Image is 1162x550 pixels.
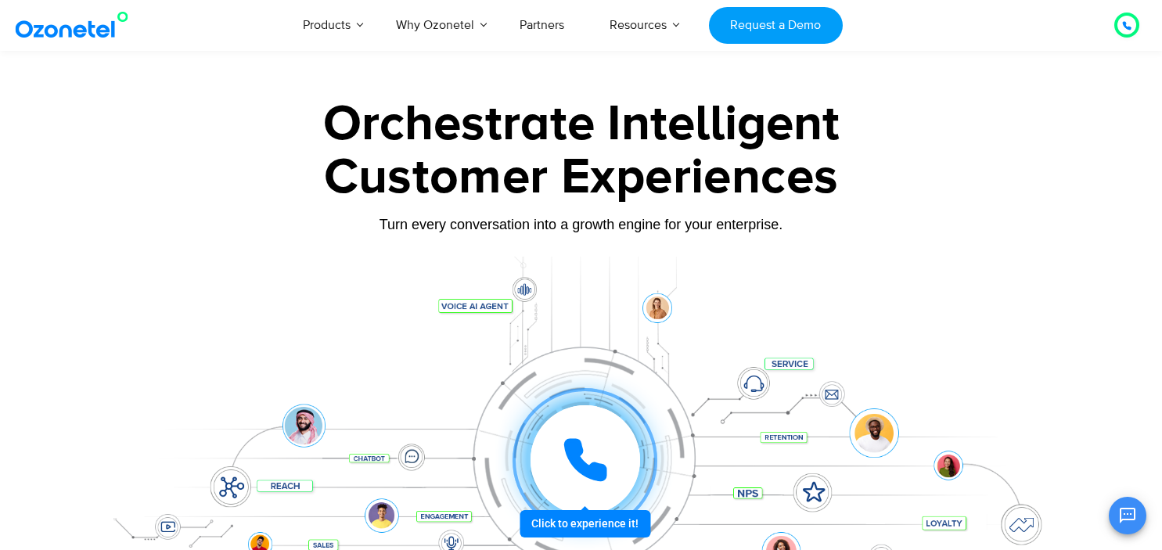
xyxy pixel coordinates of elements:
div: Turn every conversation into a growth engine for your enterprise. [92,216,1070,233]
button: Open chat [1109,497,1146,534]
a: Request a Demo [709,7,843,44]
div: Customer Experiences [92,140,1070,215]
div: Orchestrate Intelligent [92,99,1070,149]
